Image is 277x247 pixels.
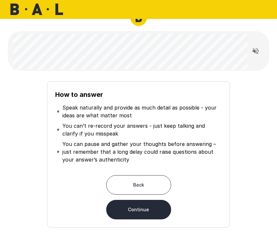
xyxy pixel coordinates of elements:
[55,91,103,98] b: How to answer
[106,175,171,195] button: Back
[62,140,220,163] p: You can pause and gather your thoughts before answering – just remember that a long delay could r...
[106,200,171,219] button: Continue
[249,45,262,58] button: Read questions aloud
[62,104,220,119] p: Speak naturally and provide as much detail as possible - your ideas are what matter most
[62,122,220,137] p: You can’t re-record your answers - just keep talking and clarify if you misspeak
